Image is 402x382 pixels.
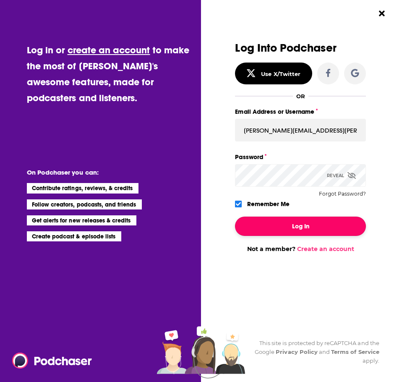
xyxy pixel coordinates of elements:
a: Terms of Service [331,348,379,355]
div: Use X/Twitter [261,71,300,77]
div: This site is protected by reCAPTCHA and the Google and apply. [248,339,379,365]
li: Follow creators, podcasts, and friends [27,199,142,209]
button: Use X/Twitter [235,63,312,84]
li: Get alerts for new releases & credits [27,215,136,225]
a: Create an account [297,245,354,253]
div: Not a member? [235,245,365,253]
a: create an account [68,44,150,56]
li: Create podcast & episode lists [27,231,121,241]
button: Log In [235,217,365,236]
img: Podchaser - Follow, Share and Rate Podcasts [12,353,93,369]
button: Forgot Password? [319,191,366,197]
li: Contribute ratings, reviews, & credits [27,183,139,193]
a: Podchaser - Follow, Share and Rate Podcasts [12,353,86,369]
label: Email Address or Username [235,106,365,117]
label: Remember Me [247,199,290,209]
button: Close Button [374,5,390,21]
a: Privacy Policy [276,348,318,355]
h3: Log Into Podchaser [235,42,365,54]
li: On Podchaser you can: [27,168,194,176]
input: Email Address or Username [235,119,365,141]
div: OR [296,93,305,99]
div: Reveal [327,164,356,187]
label: Password [235,152,365,162]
